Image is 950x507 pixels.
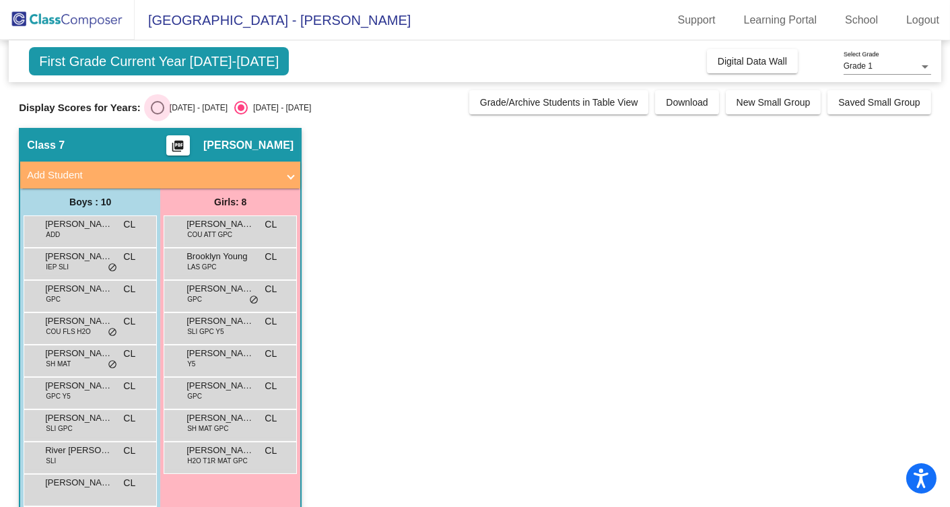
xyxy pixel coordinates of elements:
span: COU FLS H2O [46,327,91,337]
button: Grade/Archive Students in Table View [469,90,649,114]
span: CL [123,314,135,329]
div: [DATE] - [DATE] [248,102,311,114]
span: SLI [46,456,56,466]
button: Saved Small Group [827,90,930,114]
button: New Small Group [726,90,821,114]
span: CL [265,250,277,264]
span: [PERSON_NAME] [45,347,112,360]
span: do_not_disturb_alt [108,360,117,370]
span: [PERSON_NAME] [45,411,112,425]
span: ADD [46,230,60,240]
span: SLI GPC [46,424,72,434]
span: [PERSON_NAME] [186,347,254,360]
span: [PERSON_NAME] [186,217,254,231]
span: River [PERSON_NAME] [45,444,112,457]
a: School [834,9,889,31]
span: GPC Y5 [46,391,71,401]
span: Digital Data Wall [718,56,787,67]
span: [PERSON_NAME] [45,314,112,328]
span: H2O T1R MAT GPC [187,456,247,466]
span: Class 7 [27,139,65,152]
span: [PERSON_NAME] ([PERSON_NAME]) [PERSON_NAME] [186,444,254,457]
button: Print Students Details [166,135,190,156]
span: [PERSON_NAME] [203,139,294,152]
button: Download [655,90,718,114]
span: [PERSON_NAME] [186,314,254,328]
span: Y5 [187,359,195,369]
a: Logout [895,9,950,31]
span: Download [666,97,708,108]
div: Boys : 10 [20,189,160,215]
span: LAS GPC [187,262,216,272]
button: Digital Data Wall [707,49,798,73]
span: COU ATT GPC [187,230,232,240]
span: CL [265,444,277,458]
span: do_not_disturb_alt [249,295,259,306]
span: GPC [187,294,202,304]
mat-panel-title: Add Student [27,168,277,183]
div: Girls: 8 [160,189,300,215]
mat-expansion-panel-header: Add Student [20,162,300,189]
span: [PERSON_NAME] [45,379,112,393]
span: [PERSON_NAME] [45,217,112,231]
span: CL [265,314,277,329]
span: Grade 1 [844,61,873,71]
span: [GEOGRAPHIC_DATA] - [PERSON_NAME] [135,9,411,31]
a: Support [667,9,726,31]
span: Display Scores for Years: [19,102,141,114]
span: [PERSON_NAME] [186,379,254,393]
span: CL [123,250,135,264]
span: [PERSON_NAME] [45,476,112,489]
span: SH MAT [46,359,71,369]
span: CL [265,411,277,426]
span: [PERSON_NAME] [45,282,112,296]
span: GPC [46,294,61,304]
span: do_not_disturb_alt [108,263,117,273]
span: CL [123,476,135,490]
span: CL [265,217,277,232]
span: Saved Small Group [838,97,920,108]
a: Learning Portal [733,9,828,31]
span: CL [123,379,135,393]
span: CL [123,411,135,426]
span: CL [265,282,277,296]
span: Brooklyn Young [186,250,254,263]
span: CL [265,379,277,393]
mat-radio-group: Select an option [151,101,311,114]
span: [PERSON_NAME] [45,250,112,263]
span: GPC [187,391,202,401]
span: [PERSON_NAME] [186,282,254,296]
span: Grade/Archive Students in Table View [480,97,638,108]
span: CL [123,347,135,361]
span: [PERSON_NAME] [186,411,254,425]
span: SLI GPC Y5 [187,327,224,337]
mat-icon: picture_as_pdf [170,139,186,158]
span: CL [123,282,135,296]
span: CL [265,347,277,361]
span: CL [123,217,135,232]
span: CL [123,444,135,458]
div: [DATE] - [DATE] [164,102,228,114]
span: New Small Group [737,97,811,108]
span: do_not_disturb_alt [108,327,117,338]
span: First Grade Current Year [DATE]-[DATE] [29,47,289,75]
span: SH MAT GPC [187,424,228,434]
span: IEP SLI [46,262,69,272]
